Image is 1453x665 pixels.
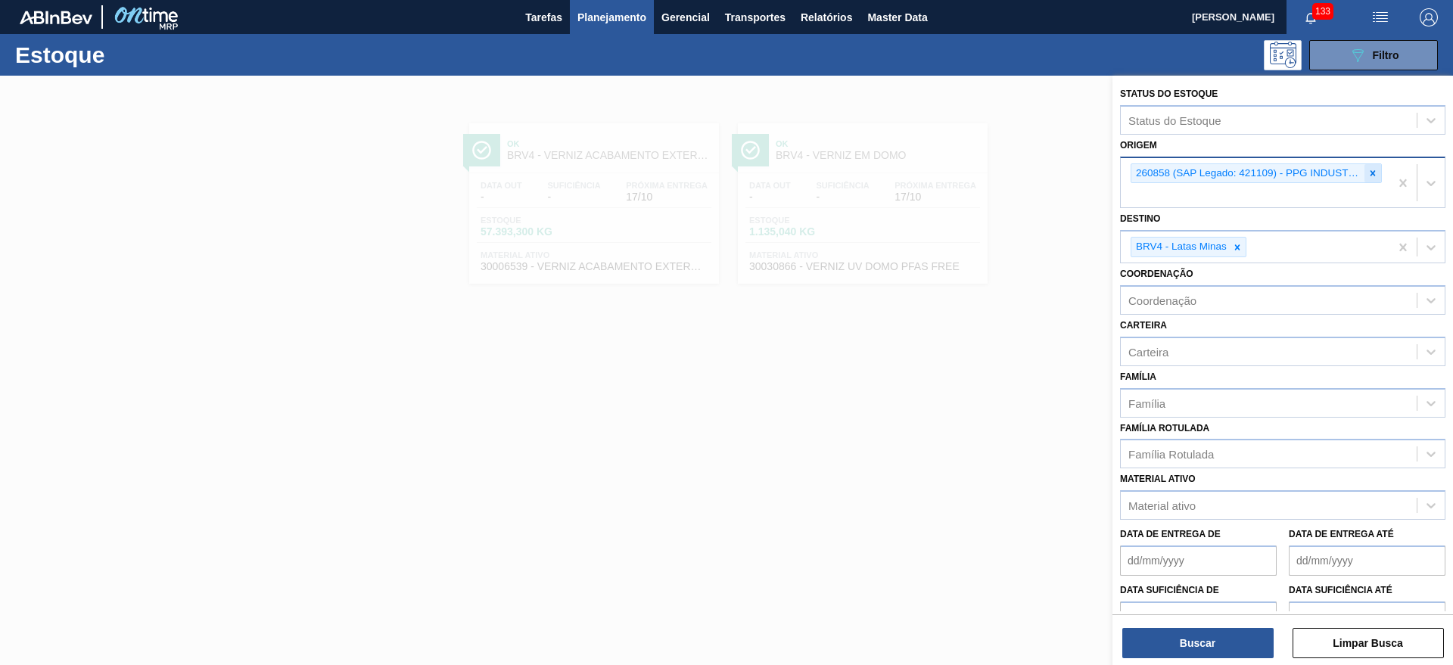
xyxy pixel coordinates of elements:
div: Família Rotulada [1128,448,1214,461]
label: Destino [1120,213,1160,224]
div: Família [1128,396,1165,409]
label: Data suficiência até [1289,585,1392,595]
div: Carteira [1128,345,1168,358]
label: Carteira [1120,320,1167,331]
label: Material ativo [1120,474,1196,484]
span: Planejamento [577,8,646,26]
div: BRV4 - Latas Minas [1131,238,1229,256]
img: Logout [1420,8,1438,26]
span: Filtro [1373,49,1399,61]
button: Notificações [1287,7,1335,28]
label: Coordenação [1120,269,1193,279]
input: dd/mm/yyyy [1289,601,1445,632]
label: Status do Estoque [1120,89,1218,99]
label: Data suficiência de [1120,585,1219,595]
input: dd/mm/yyyy [1120,545,1277,576]
img: userActions [1371,8,1389,26]
div: Status do Estoque [1128,113,1221,126]
div: Material ativo [1128,499,1196,512]
label: Família [1120,371,1156,382]
h1: Estoque [15,46,241,64]
span: Gerencial [661,8,710,26]
span: Relatórios [801,8,852,26]
span: 133 [1312,3,1333,20]
div: Coordenação [1128,294,1196,306]
div: Pogramando: nenhum usuário selecionado [1264,40,1302,70]
button: Filtro [1309,40,1438,70]
label: Data de Entrega de [1120,529,1221,539]
img: TNhmsLtSVTkK8tSr43FrP2fwEKptu5GPRR3wAAAABJRU5ErkJggg== [20,11,92,24]
span: Tarefas [525,8,562,26]
input: dd/mm/yyyy [1289,545,1445,576]
input: dd/mm/yyyy [1120,601,1277,632]
label: Data de Entrega até [1289,529,1394,539]
span: Transportes [725,8,786,26]
label: Origem [1120,140,1157,151]
label: Família Rotulada [1120,423,1209,433]
div: 260858 (SAP Legado: 421109) - PPG INDUSTRIAL DO BRASIL - TINTAS [1131,164,1364,183]
span: Master Data [867,8,927,26]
